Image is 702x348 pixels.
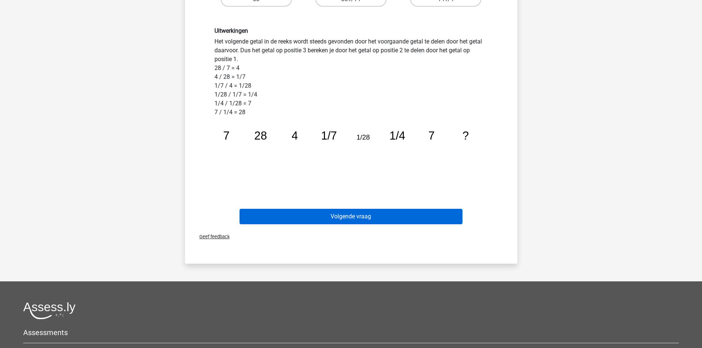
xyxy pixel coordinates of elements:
[193,234,230,239] span: Geef feedback
[223,129,229,142] tspan: 7
[428,129,434,142] tspan: 7
[214,27,488,34] h6: Uitwerkingen
[240,209,462,224] button: Volgende vraag
[321,129,337,142] tspan: 1/7
[356,133,370,141] tspan: 1/28
[389,129,405,142] tspan: 1/4
[209,27,493,185] div: Het volgende getal in de reeks wordt steeds gevonden door het voorgaande getal te delen door het ...
[291,129,298,142] tspan: 4
[23,328,679,337] h5: Assessments
[23,302,76,319] img: Assessly logo
[462,129,469,142] tspan: ?
[254,129,267,142] tspan: 28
